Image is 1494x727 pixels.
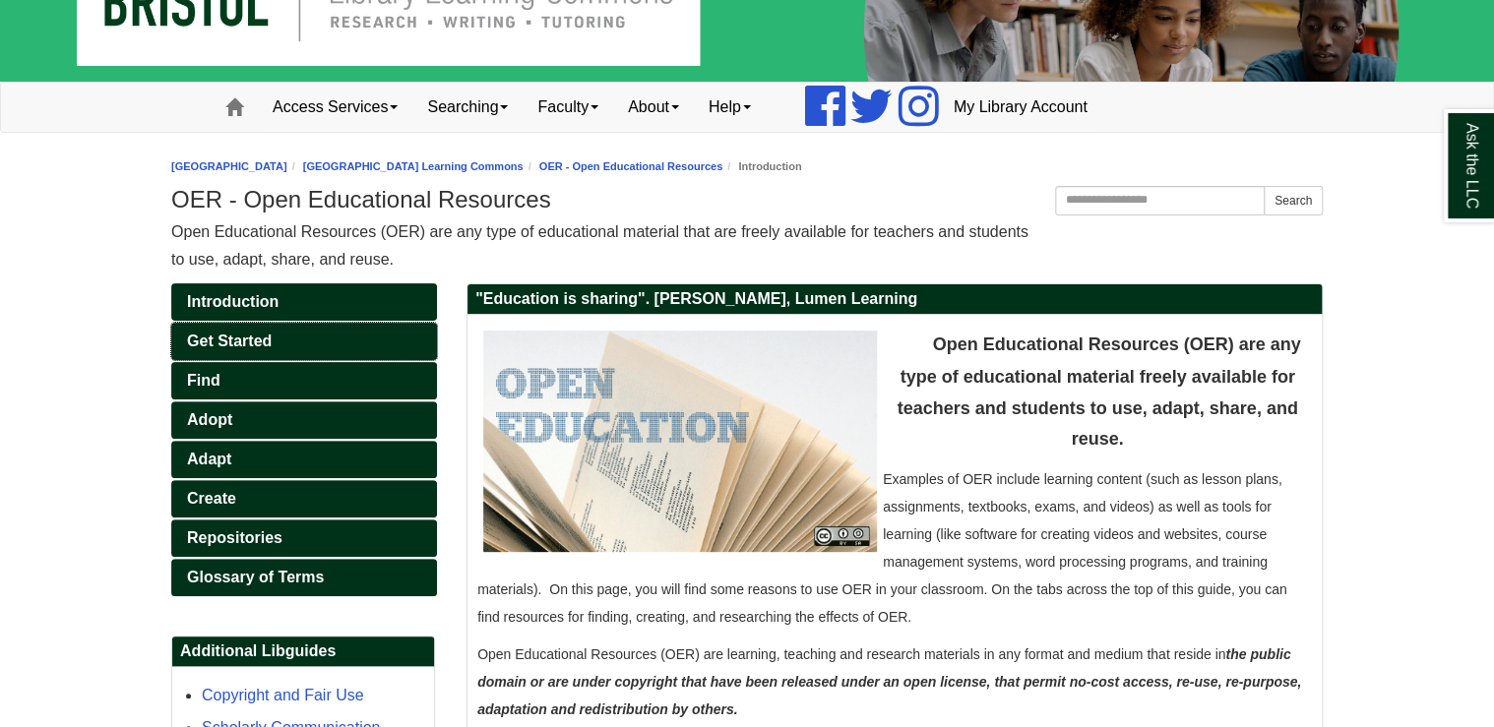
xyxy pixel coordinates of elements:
span: Introduction [187,293,279,310]
span: Adopt [187,411,232,428]
a: About [613,83,694,132]
a: Adopt [171,401,437,439]
a: Create [171,480,437,517]
span: Examples of OER include learning content (such as lesson plans, assignments, textbooks, exams, an... [477,471,1287,625]
span: Create [187,490,236,507]
a: Adapt [171,441,437,478]
a: Help [694,83,766,132]
button: Search [1264,186,1323,215]
a: Copyright and Fair Use [202,687,364,703]
span: Get Started [187,333,272,349]
li: Introduction [722,157,801,176]
a: Searching [412,83,523,132]
a: Find [171,362,437,399]
a: [GEOGRAPHIC_DATA] [171,160,287,172]
a: My Library Account [939,83,1102,132]
a: Introduction [171,283,437,321]
a: OER - Open Educational Resources [539,160,722,172]
a: Repositories [171,519,437,557]
em: the public domain or are under copyright that have been released under an open license, that perm... [477,646,1301,717]
a: [GEOGRAPHIC_DATA] Learning Commons [303,160,524,172]
span: Find [187,372,220,389]
a: Access Services [258,83,412,132]
span: Open Educational Resources (OER) are learning, teaching and research materials in any format and ... [477,646,1301,717]
nav: breadcrumb [171,157,1323,176]
h2: Additional Libguides [172,636,434,667]
span: Repositories [187,529,282,546]
a: Glossary of Terms [171,559,437,596]
h1: OER - Open Educational Resources [171,186,1323,213]
strong: Open Educational Resources (OER) are any type of educational material freely available for teache... [897,334,1300,450]
a: Get Started [171,323,437,360]
a: Faculty [523,83,613,132]
h2: "Education is sharing". [PERSON_NAME], Lumen Learning [467,284,1322,315]
span: Open Educational Resources (OER) are any type of educational material that are freely available f... [171,223,1028,268]
span: Adapt [187,451,231,467]
span: Glossary of Terms [187,569,324,585]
